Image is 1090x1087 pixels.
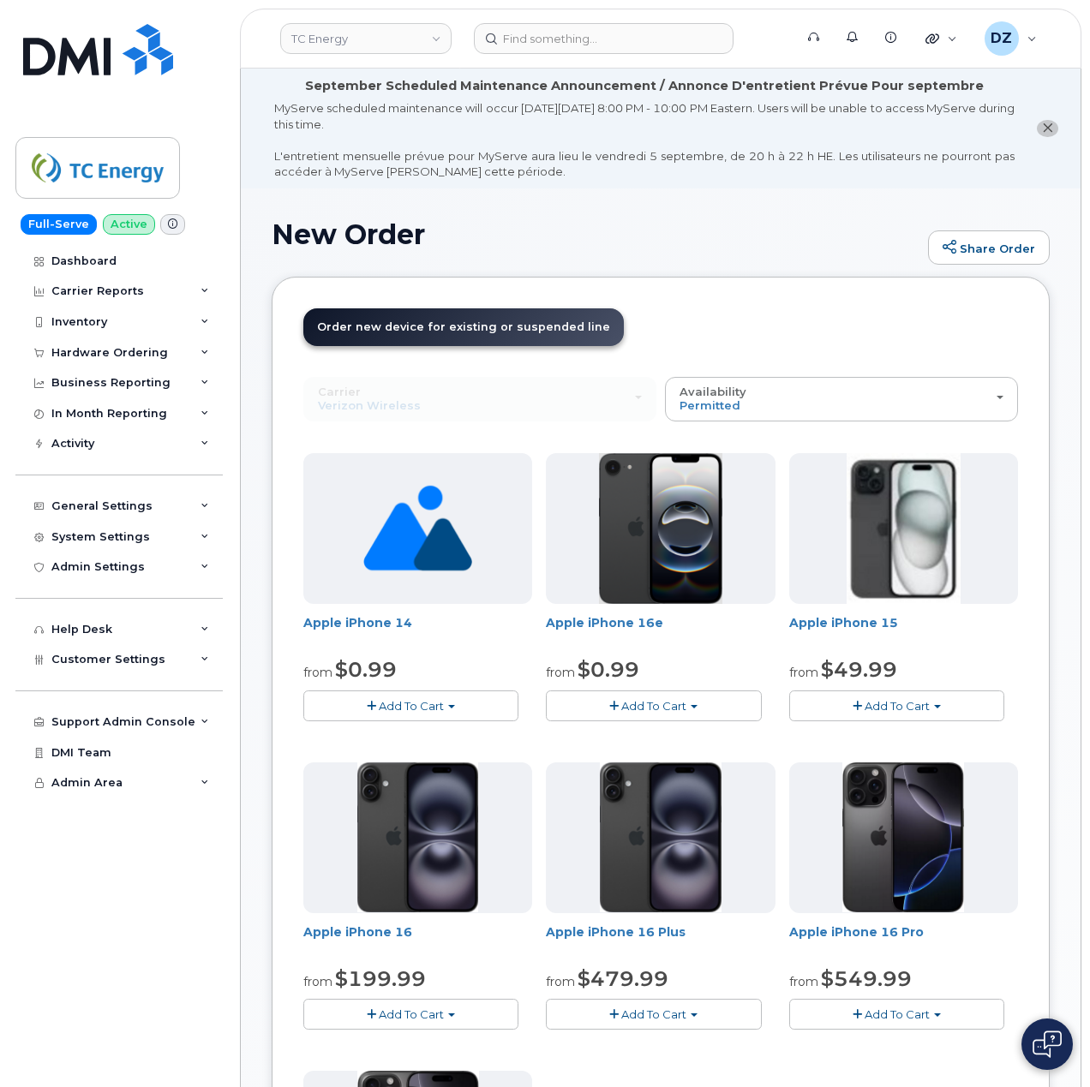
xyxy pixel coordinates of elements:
[789,665,818,680] small: from
[335,657,397,682] span: $0.99
[928,230,1050,265] a: Share Order
[303,999,518,1029] button: Add To Cart
[303,615,412,630] a: Apple iPhone 14
[789,999,1004,1029] button: Add To Cart
[317,320,610,333] span: Order new device for existing or suspended line
[305,77,984,95] div: September Scheduled Maintenance Announcement / Annonce D'entretient Prévue Pour septembre
[303,924,412,940] a: Apple iPhone 16
[1037,120,1058,138] button: close notification
[680,385,746,398] span: Availability
[379,699,444,713] span: Add To Cart
[1033,1030,1062,1058] img: Open chat
[865,1007,930,1021] span: Add To Cart
[546,924,686,940] a: Apple iPhone 16 Plus
[821,657,897,682] span: $49.99
[621,1007,686,1021] span: Add To Cart
[546,974,575,989] small: from
[335,966,426,991] span: $199.99
[303,614,532,648] div: Apple iPhone 14
[274,100,1015,180] div: MyServe scheduled maintenance will occur [DATE][DATE] 8:00 PM - 10:00 PM Eastern. Users will be u...
[600,762,721,913] img: iphone_16_plus.png
[789,614,1018,648] div: Apple iPhone 15
[578,966,668,991] span: $479.99
[546,690,761,720] button: Add To Cart
[303,923,532,958] div: Apple iPhone 16
[546,615,663,630] a: Apple iPhone 16e
[379,1007,444,1021] span: Add To Cart
[546,614,775,648] div: Apple iPhone 16e
[546,999,761,1029] button: Add To Cart
[821,966,912,991] span: $549.99
[363,453,472,604] img: no_image_found-2caef05468ed5679b831cfe6fc140e25e0c280774317ffc20a367ab7fd17291e.png
[272,219,919,249] h1: New Order
[303,665,332,680] small: from
[599,453,722,604] img: iphone16e.png
[789,974,818,989] small: from
[546,923,775,958] div: Apple iPhone 16 Plus
[842,762,964,913] img: iphone_16_pro.png
[789,923,1018,958] div: Apple iPhone 16 Pro
[357,762,478,913] img: iphone_16_plus.png
[621,699,686,713] span: Add To Cart
[847,453,961,604] img: iphone15.jpg
[665,377,1018,421] button: Availability Permitted
[789,615,898,630] a: Apple iPhone 15
[303,690,518,720] button: Add To Cart
[865,699,930,713] span: Add To Cart
[789,924,924,940] a: Apple iPhone 16 Pro
[303,974,332,989] small: from
[680,398,740,412] span: Permitted
[546,665,575,680] small: from
[789,690,1004,720] button: Add To Cart
[578,657,639,682] span: $0.99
